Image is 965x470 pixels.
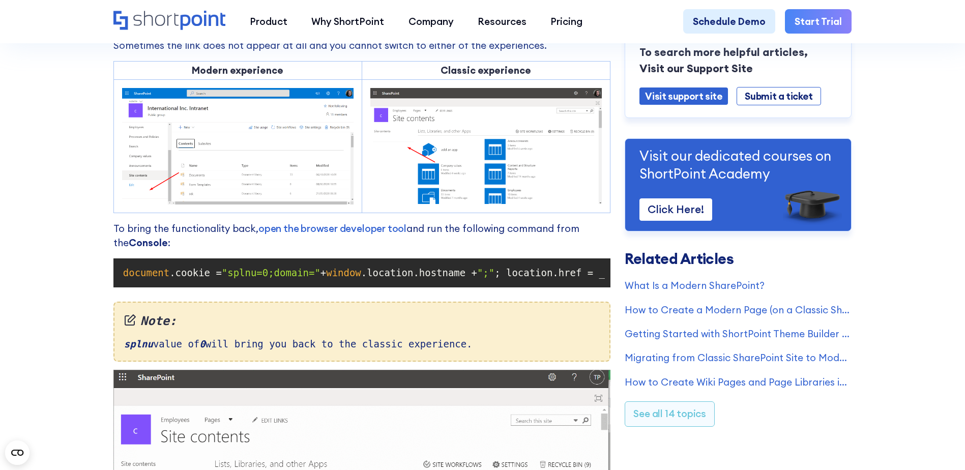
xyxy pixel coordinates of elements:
button: Open CMP widget [5,440,30,465]
a: How to Create Wiki Pages and Page Libraries in SharePoint [625,375,852,389]
p: To search more helpful articles, Visit our Support Site [639,44,837,77]
a: Migrating from Classic SharePoint Site to Modern SharePoint Site (SharePoint Online) [625,351,852,365]
div: Why ShortPoint [311,14,384,28]
span: ";" [477,267,494,278]
span: window [326,267,361,278]
a: Getting Started with ShortPoint Theme Builder - Classic SharePoint Sites (Part 1) [625,327,852,341]
strong: Classic experience [441,64,531,76]
a: Company [396,9,465,33]
div: Product [250,14,287,28]
a: What Is a Modern SharePoint? [625,278,852,292]
p: To bring the functionality back, and run the following command from the : [113,221,610,250]
em: Note: [124,312,600,331]
a: Schedule Demo [683,9,775,33]
div: Pricing [550,14,582,28]
strong: Console [129,237,168,249]
div: Chat-Widget [914,421,965,470]
a: How to Create a Modern Page (on a Classic SharePoint Site) [625,303,852,317]
span: + [320,267,326,278]
a: Resources [465,9,538,33]
div: value of will bring you back to the classic experience. [113,302,610,362]
div: Resources [478,14,527,28]
strong: Modern experience [192,64,283,76]
span: .location.hostname + [361,267,477,278]
div: Company [408,14,454,28]
span: .cookie = [169,267,222,278]
p: Sometimes the link does not appear at all and you cannot switch to either of the experiences. [113,38,610,52]
a: Pricing [539,9,595,33]
span: ; location.href = _spPageContextInfo.webServerRelativeUrl + [494,267,837,278]
a: Product [238,9,299,33]
h3: Related Articles [625,252,852,266]
em: splnu [124,338,153,349]
a: open the browser developer tool [258,222,406,234]
span: document [123,267,169,278]
a: Start Trial [785,9,852,33]
em: 0 [199,338,205,349]
a: Click Here! [639,199,712,221]
a: See all 14 topics [625,402,715,427]
a: Why ShortPoint [300,9,396,33]
a: Visit support site [639,87,728,105]
span: "splnu=0;domain=" [222,267,320,278]
iframe: Chat Widget [914,421,965,470]
p: Visit our dedicated courses on ShortPoint Academy [639,148,837,183]
a: Submit a ticket [737,87,821,106]
a: Home [113,11,226,32]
